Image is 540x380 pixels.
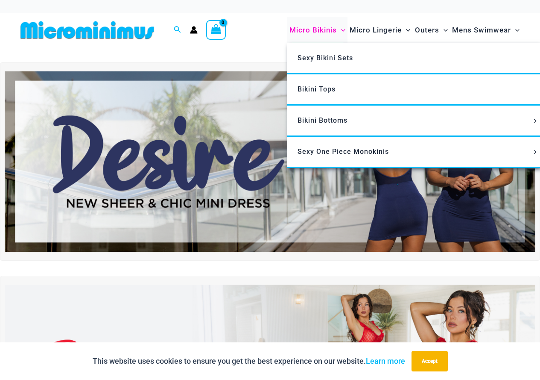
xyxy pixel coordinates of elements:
span: Menu Toggle [337,19,345,41]
span: Menu Toggle [531,119,540,123]
a: Mens SwimwearMenu ToggleMenu Toggle [450,17,522,43]
img: Desire me Navy Dress [5,71,535,252]
a: Learn more [366,356,405,365]
a: Micro LingerieMenu ToggleMenu Toggle [347,17,412,43]
p: This website uses cookies to ensure you get the best experience on our website. [93,355,405,368]
nav: Site Navigation [286,16,523,44]
span: Menu Toggle [402,19,410,41]
span: Bikini Tops [298,85,336,93]
span: Sexy One Piece Monokinis [298,147,389,156]
a: Micro BikinisMenu ToggleMenu Toggle [287,17,347,43]
span: Menu Toggle [511,19,520,41]
img: MM SHOP LOGO FLAT [17,21,158,40]
a: Account icon link [190,26,198,34]
a: Search icon link [174,25,181,35]
a: View Shopping Cart, empty [206,20,226,40]
span: Menu Toggle [439,19,448,41]
span: Outers [415,19,439,41]
span: Sexy Bikini Sets [298,54,353,62]
span: Micro Lingerie [350,19,402,41]
button: Accept [412,351,448,371]
span: Menu Toggle [531,150,540,154]
a: OutersMenu ToggleMenu Toggle [413,17,450,43]
span: Micro Bikinis [289,19,337,41]
span: Bikini Bottoms [298,116,347,124]
span: Mens Swimwear [452,19,511,41]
